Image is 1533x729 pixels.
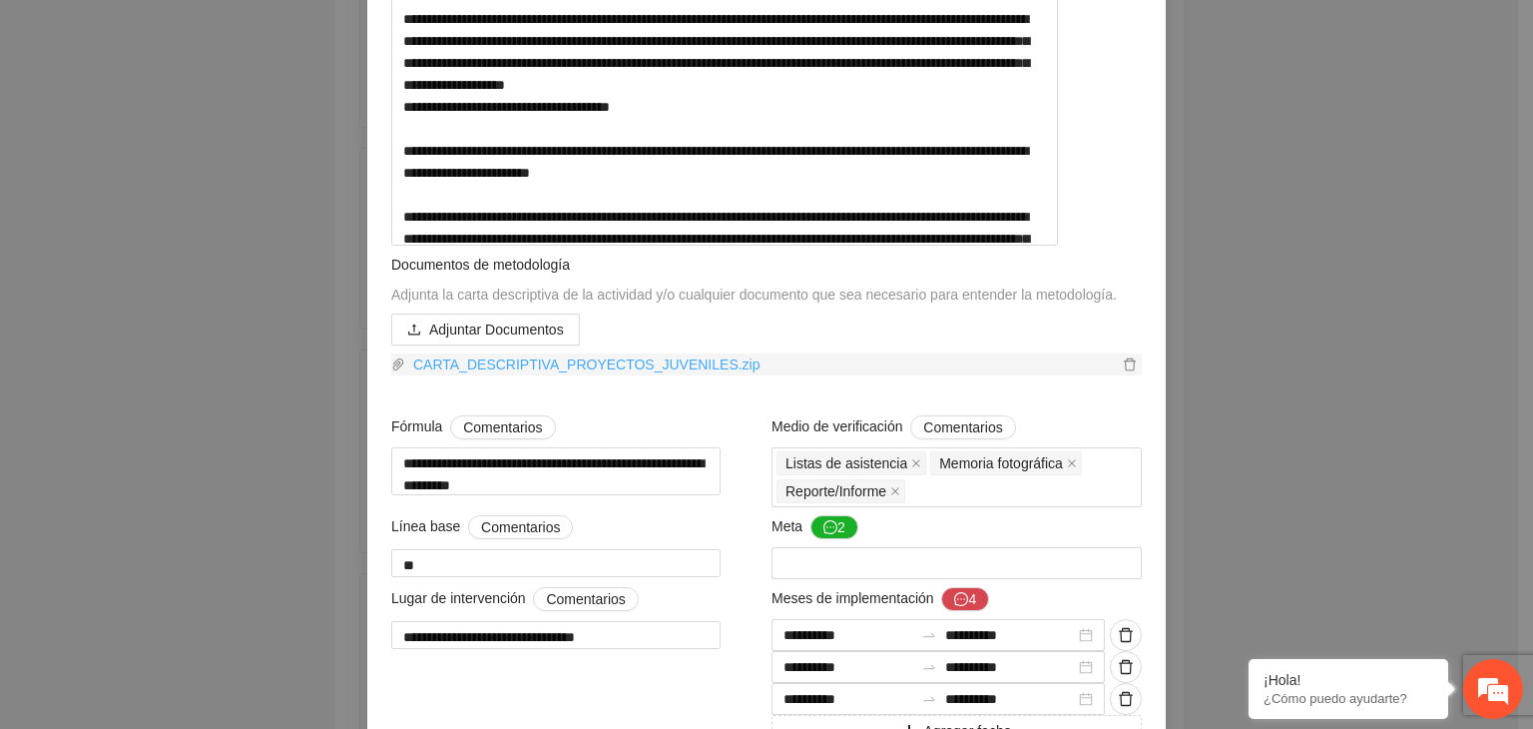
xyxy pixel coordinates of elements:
p: ¿Cómo puedo ayudarte? [1264,691,1433,706]
button: delete [1110,619,1142,651]
span: to [921,659,937,675]
button: delete [1110,651,1142,683]
span: Medio de verificación [771,415,1016,439]
button: Línea base [468,515,573,539]
span: close [890,486,900,496]
span: to [921,627,937,643]
span: Comentarios [463,416,542,438]
span: paper-clip [391,358,405,371]
button: Medio de verificación [910,415,1015,439]
span: Meses de implementación [771,587,989,611]
span: to [921,691,937,707]
button: Meses de implementación [941,587,989,611]
span: Adjuntar Documentos [429,319,564,341]
button: delete [1118,354,1142,375]
span: delete [1111,627,1141,643]
button: Meta [810,515,858,539]
span: close [911,458,921,468]
button: uploadAdjuntar Documentos [391,314,580,346]
span: Listas de asistencia [785,452,907,474]
span: swap-right [921,691,937,707]
span: Estamos en línea. [116,246,275,447]
span: Línea base [391,515,573,539]
div: Chatee con nosotros ahora [104,102,335,128]
span: message [823,520,837,536]
span: Memoria fotográfica [930,451,1082,475]
span: Comentarios [546,588,625,610]
div: ¡Hola! [1264,672,1433,688]
span: Comentarios [923,416,1002,438]
span: Comentarios [481,516,560,538]
textarea: Escriba su mensaje y pulse “Intro” [10,503,380,573]
span: Listas de asistencia [776,451,926,475]
span: uploadAdjuntar Documentos [391,322,580,338]
span: swap-right [921,627,937,643]
span: swap-right [921,659,937,675]
button: delete [1110,683,1142,715]
button: Fórmula [450,415,555,439]
span: Reporte/Informe [785,480,886,502]
span: Adjunta la carta descriptiva de la actividad y/o cualquier documento que sea necesario para enten... [391,287,1117,303]
div: Minimizar ventana de chat en vivo [327,10,375,58]
span: Lugar de intervención [391,587,639,611]
span: delete [1111,691,1141,707]
span: Memoria fotográfica [939,452,1063,474]
span: delete [1119,358,1141,371]
span: delete [1111,659,1141,675]
span: upload [407,323,421,339]
span: close [1067,458,1077,468]
span: Meta [771,515,858,539]
a: CARTA_DESCRIPTIVA_PROYECTOS_JUVENILES.zip [405,354,1118,375]
button: Lugar de intervención [533,587,638,611]
span: Documentos de metodología [391,257,570,273]
span: Fórmula [391,415,556,439]
span: message [954,592,968,608]
span: Reporte/Informe [776,479,905,503]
